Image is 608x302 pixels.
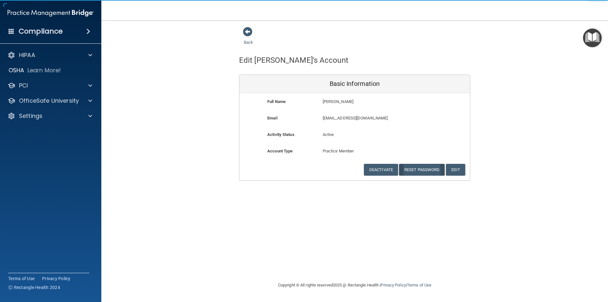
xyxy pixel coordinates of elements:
[267,149,293,153] b: Account Type
[19,51,35,59] p: HIPAA
[8,82,92,89] a: PCI
[244,32,253,45] a: Back
[42,275,71,282] a: Privacy Policy
[8,7,94,19] img: PMB logo
[323,98,424,106] p: [PERSON_NAME]
[583,29,602,47] button: Open Resource Center
[267,116,277,120] b: Email
[267,99,286,104] b: Full Name
[28,67,61,74] p: Learn More!
[8,97,92,105] a: OfficeSafe University
[8,51,92,59] a: HIPAA
[446,164,465,176] button: Edit
[239,75,470,93] div: Basic Information
[19,27,63,36] h4: Compliance
[8,112,92,120] a: Settings
[399,164,445,176] button: Reset Password
[8,275,35,282] a: Terms of Use
[364,164,398,176] button: Deactivate
[19,82,28,89] p: PCI
[323,114,424,122] p: [EMAIL_ADDRESS][DOMAIN_NAME]
[19,112,42,120] p: Settings
[381,283,406,287] a: Privacy Policy
[9,67,24,74] p: OSHA
[239,56,348,64] h4: Edit [PERSON_NAME]'s Account
[323,131,387,138] p: Active
[19,97,79,105] p: OfficeSafe University
[267,132,294,137] b: Activity Status
[239,275,470,295] div: Copyright © All rights reserved 2025 @ Rectangle Health | |
[8,284,60,291] span: Ⓒ Rectangle Health 2024
[407,283,431,287] a: Terms of Use
[323,147,387,155] p: Practice Member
